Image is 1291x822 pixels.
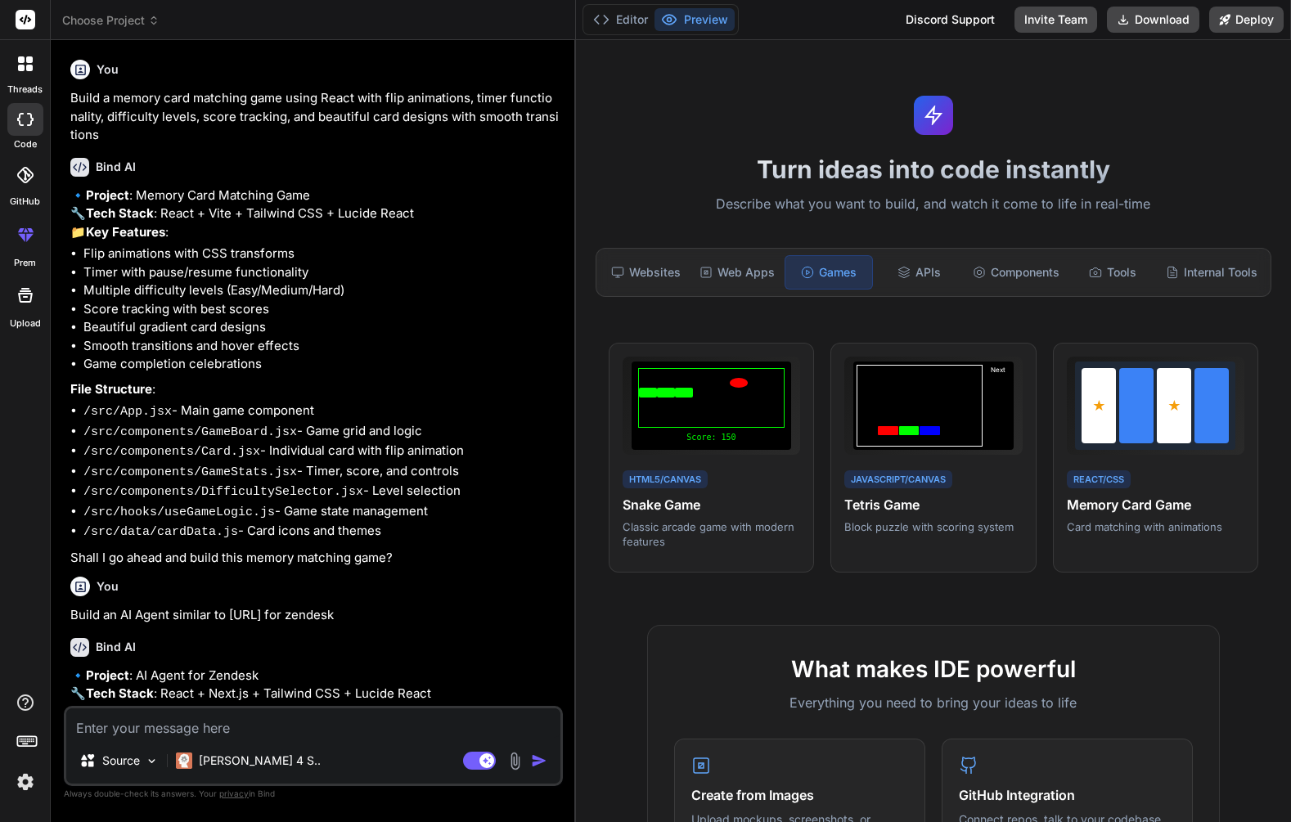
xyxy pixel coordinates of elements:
strong: Project [86,187,129,203]
p: Everything you need to bring your ideas to life [674,693,1193,712]
strong: Key Features [86,224,165,240]
li: - Game state management [83,502,560,523]
img: Pick Models [145,754,159,768]
p: Always double-check its answers. Your in Bind [64,786,563,802]
h4: Create from Images [691,785,908,805]
div: Web Apps [693,255,781,290]
li: Game completion celebrations [83,355,560,374]
label: threads [7,83,43,97]
li: Flip animations with CSS transforms [83,245,560,263]
li: - Level selection [83,482,560,502]
li: - Individual card with flip animation [83,442,560,462]
li: Beautiful gradient card designs [83,318,560,337]
strong: Key Features [86,704,165,720]
strong: File Structure [70,381,152,397]
span: privacy [219,788,249,798]
button: Download [1107,7,1199,33]
p: [PERSON_NAME] 4 S.. [199,752,321,769]
code: /src/data/cardData.js [83,525,238,539]
label: GitHub [10,195,40,209]
div: Games [785,255,873,290]
p: : [70,380,560,399]
h6: Bind AI [96,159,136,175]
button: Editor [587,8,654,31]
li: Score tracking with best scores [83,300,560,319]
button: Preview [654,8,735,31]
div: Components [966,255,1066,290]
div: Tools [1069,255,1156,290]
li: Multiple difficulty levels (Easy/Medium/Hard) [83,281,560,300]
code: /src/components/Card.jsx [83,445,260,459]
div: JavaScript/Canvas [844,470,952,489]
code: /src/App.jsx [83,405,172,419]
button: Invite Team [1014,7,1097,33]
strong: Tech Stack [86,205,154,221]
h4: Tetris Game [844,495,1022,514]
li: Smooth transitions and hover effects [83,337,560,356]
p: Card matching with animations [1067,519,1244,534]
p: Shall I go ahead and build this memory matching game? [70,549,560,568]
button: Deploy [1209,7,1284,33]
p: Source [102,752,140,769]
p: Build an AI Agent similar to [URL] for zendesk [70,606,560,625]
div: Next [986,365,1010,447]
p: Classic arcade game with modern features [623,519,800,549]
li: - Game grid and logic [83,422,560,442]
li: - Timer, score, and controls [83,462,560,483]
li: - Main game component [83,402,560,422]
div: Score: 150 [638,431,785,443]
div: Websites [603,255,690,290]
h4: Snake Game [623,495,800,514]
strong: Project [86,667,129,683]
p: Describe what you want to build, and watch it come to life in real-time [586,194,1281,215]
label: code [14,137,37,151]
p: 🔹 : AI Agent for Zendesk 🔧 : React + Next.js + Tailwind CSS + Lucide React 📁 : [70,667,560,722]
div: HTML5/Canvas [623,470,708,489]
h6: You [97,61,119,78]
img: attachment [506,752,524,770]
span: Choose Project [62,12,160,29]
div: React/CSS [1067,470,1131,489]
code: /src/hooks/useGameLogic.js [83,505,275,519]
img: Claude 4 Sonnet [176,752,192,769]
label: Upload [10,317,41,330]
div: APIs [876,255,963,290]
h6: You [97,578,119,595]
h4: Memory Card Game [1067,495,1244,514]
div: Discord Support [896,7,1005,33]
h6: Bind AI [96,639,136,655]
div: Internal Tools [1159,255,1264,290]
h4: GitHub Integration [959,785,1176,805]
code: /src/components/GameStats.jsx [83,465,297,479]
p: Block puzzle with scoring system [844,519,1022,534]
p: Build a memory card matching game using React with flip animations, timer functionality, difficul... [70,89,560,145]
li: Timer with pause/resume functionality [83,263,560,282]
code: /src/components/GameBoard.jsx [83,425,297,439]
strong: Tech Stack [86,685,154,701]
h2: What makes IDE powerful [674,652,1193,686]
p: 🔹 : Memory Card Matching Game 🔧 : React + Vite + Tailwind CSS + Lucide React 📁 : [70,186,560,242]
label: prem [14,256,36,270]
code: /src/components/DifficultySelector.jsx [83,485,363,499]
img: settings [11,768,39,796]
li: - Card icons and themes [83,522,560,542]
h1: Turn ideas into code instantly [586,155,1281,184]
img: icon [531,752,547,769]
